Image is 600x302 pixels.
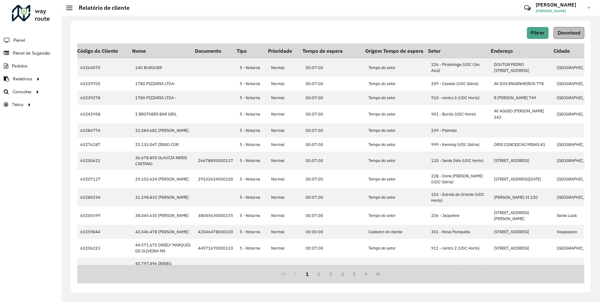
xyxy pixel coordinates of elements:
[132,188,195,207] td: 31.298.833 [PERSON_NAME]
[77,152,132,170] td: 63200621
[237,239,268,257] td: 5 - Noturna
[428,91,491,105] td: 910 - centro 3 (UDC Horto)
[365,152,428,170] td: Tempo do setor
[303,77,365,91] td: 00:07:00
[491,225,554,239] td: [STREET_ADDRESS]
[428,257,491,276] td: 352 - Vilarinho (UDC Céu Azul)
[195,239,237,257] td: 44571670000133
[77,138,132,152] td: 63276287
[428,152,491,170] td: 120 - Santa Inês (UDC Horto)
[365,43,428,58] th: Origem Tempo de espera
[491,43,554,58] th: Endereço
[132,105,195,123] td: 2 BROTHERS BAR GRIL
[372,268,384,280] button: Last Page
[268,43,303,58] th: Prioridade
[303,91,365,105] td: 00:07:00
[237,170,268,188] td: 5 - Noturna
[527,27,549,39] button: Filtrar
[12,101,24,108] span: Tático
[303,138,365,152] td: 00:07:00
[491,91,554,105] td: R [PERSON_NAME] 749
[365,239,428,257] td: Tempo do setor
[365,77,428,91] td: Tempo do setor
[237,207,268,225] td: 5 - Noturna
[237,43,268,58] th: Tipo
[428,207,491,225] td: 236 - Jaqueline
[132,170,195,188] td: 29.102.624 [PERSON_NAME]
[337,268,349,280] button: 4
[491,77,554,91] td: AV DOS ENGENHEIROS 778
[365,123,428,138] td: Tempo do setor
[77,91,132,105] td: 63239278
[132,225,195,239] td: 42.046.478 [PERSON_NAME]
[132,207,195,225] td: 38.045.630 [PERSON_NAME]
[428,43,491,58] th: Setor
[195,43,237,58] th: Documento
[237,138,268,152] td: 5 - Noturna
[365,207,428,225] td: Tempo do setor
[491,138,554,152] td: ORSI CONCEICAO MINAS 81
[428,225,491,239] td: 301 - Nova Pampulha
[554,27,584,39] button: Download
[195,225,237,239] td: 42046478000100
[77,257,132,276] td: 63207168
[12,63,28,69] span: Pedidos
[365,170,428,188] td: Tempo do setor
[360,268,372,280] button: Next Page
[491,152,554,170] td: [STREET_ADDRESS]
[77,77,132,91] td: 63239705
[13,76,32,82] span: Relatórios
[365,105,428,123] td: Tempo do setor
[132,43,195,58] th: Nome
[313,268,325,280] button: 2
[132,58,195,77] td: 140 BURGUER
[365,91,428,105] td: Tempo do setor
[303,105,365,123] td: 00:07:00
[237,152,268,170] td: 5 - Noturna
[428,188,491,207] td: 102 - Estrela do Oriente (UDC Horto)
[237,188,268,207] td: 5 - Noturna
[237,225,268,239] td: 5 - Noturna
[491,170,554,188] td: [STREET_ADDRESS][DATE]
[428,123,491,138] td: 239 - Palmital
[428,58,491,77] td: 226 - Piratininga (UDC Céu Azul)
[72,4,130,11] h2: Relatório de cliente
[536,8,583,14] span: [PERSON_NAME]
[428,138,491,152] td: 999 - Kennidy (UDC Glória)
[531,30,544,35] span: Filtrar
[268,225,303,239] td: Normal
[237,257,268,276] td: 5 - Noturna
[77,123,132,138] td: 63286774
[303,188,365,207] td: 00:07:00
[491,207,554,225] td: [STREET_ADDRESS][PERSON_NAME]
[237,105,268,123] td: 5 - Noturna
[77,105,132,123] td: 63242958
[558,30,580,35] span: Download
[301,268,313,280] button: 1
[349,268,361,280] button: 5
[77,188,132,207] td: 63280334
[237,77,268,91] td: 5 - Noturna
[268,77,303,91] td: Normal
[195,207,237,225] td: 38045630000155
[77,170,132,188] td: 63207127
[77,207,132,225] td: 63206599
[536,2,583,8] h3: [PERSON_NAME]
[132,123,195,138] td: 22.384.681 [PERSON_NAME]
[303,43,365,58] th: Tempo de espera
[521,1,534,15] a: Contato Rápido
[268,105,303,123] td: Normal
[428,170,491,188] td: 228 - Dona [PERSON_NAME] (UDC Glória)
[237,58,268,77] td: 5 - Noturna
[491,239,554,257] td: [STREET_ADDRESS]
[237,91,268,105] td: 5 - Noturna
[195,257,237,276] td: 45797496000104
[132,138,195,152] td: 25.133.047 ZENIO COR
[77,43,132,58] th: Código do Cliente
[195,170,237,188] td: 29102624000100
[491,105,554,123] td: AV AGGEO [PERSON_NAME] 243
[428,239,491,257] td: 911 - centro 2 (UDC Horto)
[365,188,428,207] td: Tempo do setor
[268,123,303,138] td: Normal
[491,188,554,207] td: [PERSON_NAME] VI 230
